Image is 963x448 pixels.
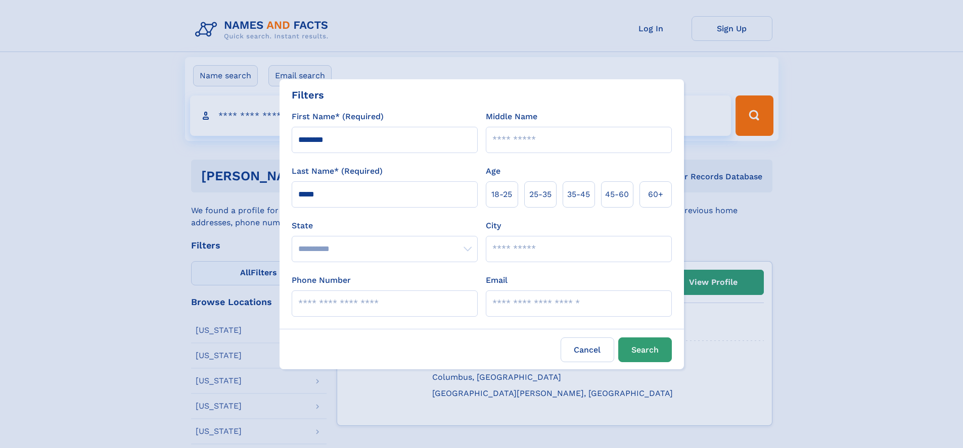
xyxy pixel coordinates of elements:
[491,188,512,201] span: 18‑25
[529,188,552,201] span: 25‑35
[292,220,478,232] label: State
[648,188,663,201] span: 60+
[605,188,629,201] span: 45‑60
[561,337,614,362] label: Cancel
[486,274,508,286] label: Email
[292,87,324,103] div: Filters
[567,188,590,201] span: 35‑45
[618,337,672,362] button: Search
[292,274,351,286] label: Phone Number
[486,165,500,177] label: Age
[292,111,384,123] label: First Name* (Required)
[486,111,537,123] label: Middle Name
[292,165,383,177] label: Last Name* (Required)
[486,220,501,232] label: City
